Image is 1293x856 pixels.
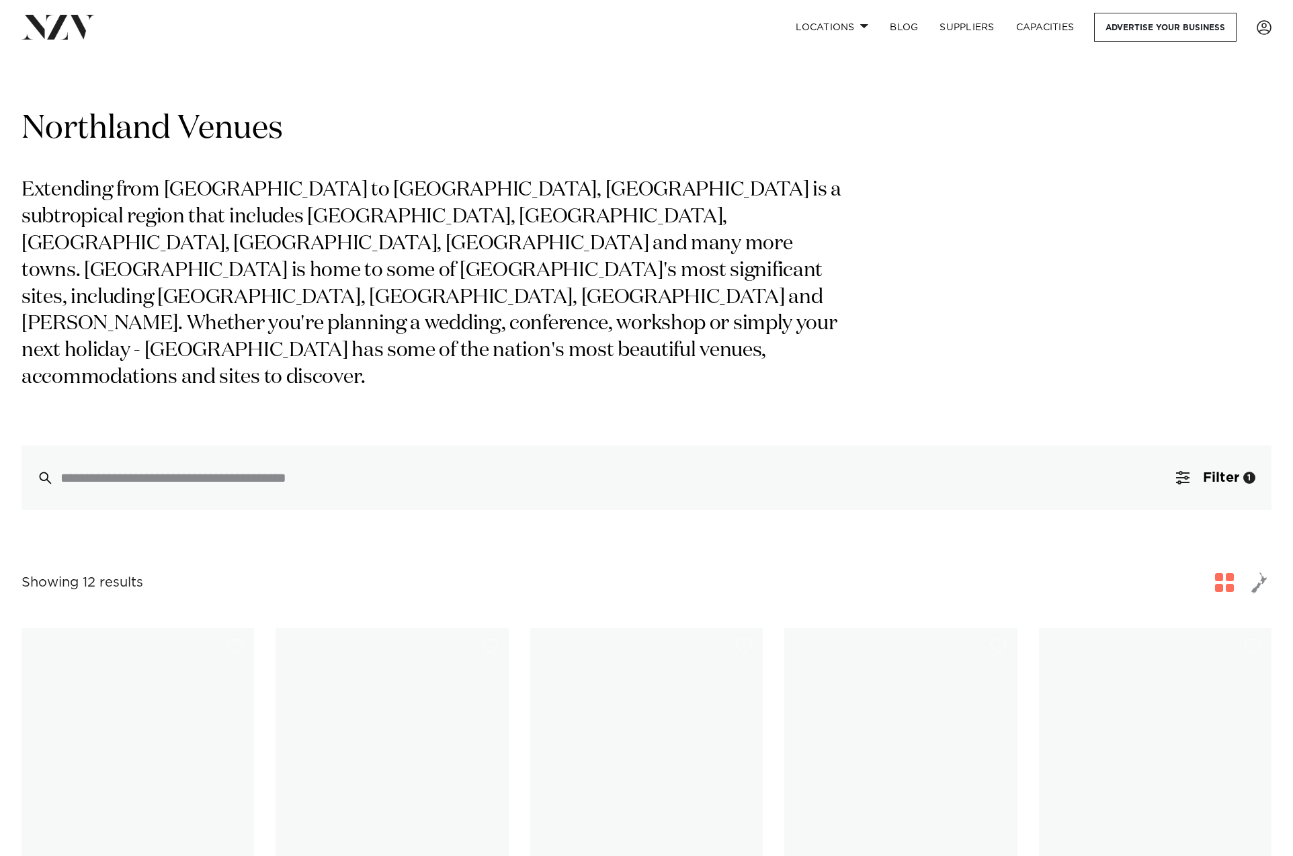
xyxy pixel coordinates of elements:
a: Capacities [1005,13,1085,42]
h1: Northland Venues [22,108,1271,151]
p: Extending from [GEOGRAPHIC_DATA] to [GEOGRAPHIC_DATA], [GEOGRAPHIC_DATA] is a subtropical region ... [22,177,852,392]
a: Locations [785,13,879,42]
a: BLOG [879,13,929,42]
button: Filter1 [1160,445,1271,510]
a: Advertise your business [1094,13,1237,42]
a: SUPPLIERS [929,13,1005,42]
img: nzv-logo.png [22,15,95,39]
span: Filter [1203,471,1239,484]
div: 1 [1243,472,1255,484]
div: Showing 12 results [22,572,143,593]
